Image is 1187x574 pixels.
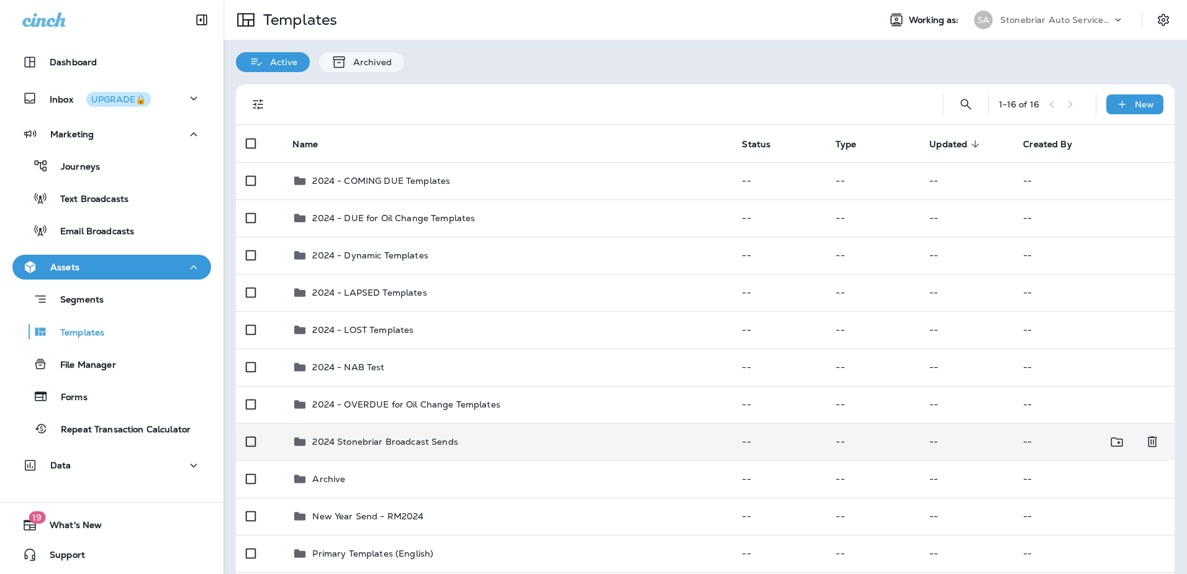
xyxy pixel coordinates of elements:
[836,139,856,150] span: Type
[1000,15,1112,25] p: Stonebriar Auto Services Group
[246,92,271,117] button: Filters
[1013,423,1126,460] td: --
[12,217,211,244] button: Email Broadcasts
[86,92,151,107] button: UPGRADE🔒
[732,348,826,386] td: --
[48,162,100,173] p: Journeys
[826,423,919,460] td: --
[742,139,787,150] span: Status
[1013,460,1175,498] td: --
[12,153,211,179] button: Journeys
[732,386,826,423] td: --
[732,237,826,274] td: --
[826,237,919,274] td: --
[48,360,116,371] p: File Manager
[48,226,134,238] p: Email Broadcasts
[12,416,211,442] button: Repeat Transaction Calculator
[1013,386,1175,423] td: --
[919,386,1013,423] td: --
[732,460,826,498] td: --
[826,460,919,498] td: --
[48,392,88,404] p: Forms
[826,535,919,572] td: --
[312,549,433,558] p: Primary Templates (English)
[1152,9,1175,31] button: Settings
[91,95,146,104] div: UPGRADE🔒
[12,383,211,409] button: Forms
[292,139,318,150] span: Name
[312,288,427,298] p: 2024 - LAPSED Templates
[12,50,211,75] button: Dashboard
[258,11,337,29] p: Templates
[312,250,428,260] p: 2024 - Dynamic Templates
[826,348,919,386] td: --
[826,311,919,348] td: --
[732,535,826,572] td: --
[732,199,826,237] td: --
[919,311,1013,348] td: --
[312,399,500,409] p: 2024 - OVERDUE for Oil Change Templates
[12,122,211,147] button: Marketing
[37,550,85,565] span: Support
[1013,162,1175,199] td: --
[1013,348,1175,386] td: --
[742,139,770,150] span: Status
[12,286,211,312] button: Segments
[50,262,79,272] p: Assets
[48,327,104,339] p: Templates
[1013,274,1175,311] td: --
[312,474,345,484] p: Archive
[919,498,1013,535] td: --
[826,162,919,199] td: --
[292,139,334,150] span: Name
[12,319,211,345] button: Templates
[919,199,1013,237] td: --
[919,274,1013,311] td: --
[312,176,450,186] p: 2024 - COMING DUE Templates
[732,274,826,311] td: --
[732,311,826,348] td: --
[919,237,1013,274] td: --
[1013,498,1175,535] td: --
[264,57,297,67] p: Active
[826,274,919,311] td: --
[919,460,1013,498] td: --
[12,351,211,377] button: File Manager
[1013,311,1175,348] td: --
[919,162,1013,199] td: --
[48,294,104,307] p: Segments
[1140,429,1165,455] button: Delete
[12,86,211,111] button: InboxUPGRADE🔒
[48,424,191,436] p: Repeat Transaction Calculator
[50,129,94,139] p: Marketing
[929,139,983,150] span: Updated
[909,15,962,25] span: Working as:
[12,453,211,478] button: Data
[826,386,919,423] td: --
[974,11,993,29] div: SA
[48,194,129,206] p: Text Broadcasts
[12,542,211,567] button: Support
[312,511,423,521] p: New Year Send - RM2024
[29,511,45,524] span: 19
[312,213,475,223] p: 2024 - DUE for Oil Change Templates
[12,512,211,537] button: 19What's New
[1104,429,1130,455] button: Move to folder
[826,199,919,237] td: --
[1013,199,1175,237] td: --
[12,185,211,211] button: Text Broadcasts
[732,162,826,199] td: --
[929,139,967,150] span: Updated
[1013,535,1175,572] td: --
[732,498,826,535] td: --
[347,57,392,67] p: Archived
[312,325,413,335] p: 2024 - LOST Templates
[1135,99,1154,109] p: New
[919,535,1013,572] td: --
[37,520,102,535] span: What's New
[184,7,219,32] button: Collapse Sidebar
[12,255,211,280] button: Assets
[732,423,826,460] td: --
[1023,139,1088,150] span: Created By
[836,139,872,150] span: Type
